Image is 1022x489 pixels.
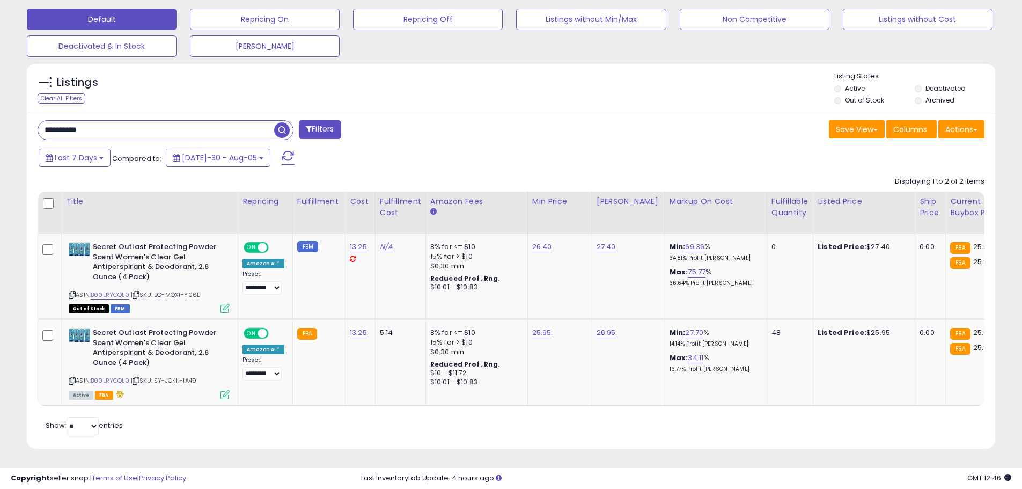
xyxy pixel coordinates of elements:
b: Secret Outlast Protecting Powder Scent Women's Clear Gel Antiperspirant & Deodorant, 2.6 Ounce (4... [93,328,223,370]
b: Max: [670,267,688,277]
span: All listings currently available for purchase on Amazon [69,391,93,400]
div: 0.00 [920,328,937,338]
small: FBA [950,343,970,355]
div: Ship Price [920,196,941,218]
a: Terms of Use [92,473,137,483]
div: Clear All Filters [38,93,85,104]
div: Listed Price [818,196,910,207]
b: Min: [670,242,686,252]
button: Last 7 Days [39,149,111,167]
b: Min: [670,327,686,338]
span: OFF [267,329,284,338]
button: Repricing On [190,9,340,30]
div: $10.01 - $10.83 [430,283,519,292]
button: Default [27,9,177,30]
a: B00LRYGQL0 [91,290,129,300]
small: FBA [950,257,970,269]
a: 69.36 [685,242,704,252]
button: Listings without Min/Max [516,9,666,30]
div: 0.00 [920,242,937,252]
b: Secret Outlast Protecting Powder Scent Women's Clear Gel Antiperspirant & Deodorant, 2.6 Ounce (4... [93,242,223,284]
span: FBA [95,391,113,400]
small: FBA [950,328,970,340]
b: Reduced Prof. Rng. [430,360,501,369]
button: Deactivated & In Stock [27,35,177,57]
span: Show: entries [46,420,123,430]
div: Min Price [532,196,587,207]
a: 26.95 [597,327,616,338]
img: 41DKHReaDFL._SL40_.jpg [69,242,90,256]
button: Filters [299,120,341,139]
div: Fulfillment [297,196,341,207]
h5: Listings [57,75,98,90]
div: Fulfillment Cost [380,196,421,218]
span: Last 7 Days [55,152,97,163]
div: Repricing [242,196,288,207]
span: 2025-08-13 12:46 GMT [967,473,1011,483]
div: Cost [350,196,371,207]
span: | SKU: SY-JCKH-1A49 [131,376,196,385]
a: B00LRYGQL0 [91,376,129,385]
a: Privacy Policy [139,473,186,483]
p: Listing States: [834,71,995,82]
span: All listings that are currently out of stock and unavailable for purchase on Amazon [69,304,109,313]
div: Displaying 1 to 2 of 2 items [895,177,984,187]
span: OFF [267,243,284,252]
span: 25.95 [973,257,992,267]
button: Columns [886,120,937,138]
p: 16.77% Profit [PERSON_NAME] [670,366,759,373]
div: Last InventoryLab Update: 4 hours ago. [361,473,1011,484]
span: FBM [111,304,130,313]
div: Preset: [242,356,284,381]
div: Markup on Cost [670,196,762,207]
button: [DATE]-30 - Aug-05 [166,149,270,167]
a: 27.40 [597,242,616,252]
div: % [670,242,759,262]
div: Title [66,196,233,207]
button: Actions [938,120,984,138]
div: $25.95 [818,328,907,338]
div: Amazon AI * [242,259,284,268]
a: 26.40 [532,242,552,252]
label: Out of Stock [845,96,884,105]
span: ON [245,329,258,338]
button: Save View [829,120,885,138]
span: | SKU: BC-MQXT-Y06E [131,290,200,299]
span: 25.95 [973,327,992,338]
div: Current Buybox Price [950,196,1005,218]
span: [DATE]-30 - Aug-05 [182,152,257,163]
div: Fulfillable Quantity [771,196,808,218]
div: 0 [771,242,805,252]
div: [PERSON_NAME] [597,196,660,207]
div: ASIN: [69,328,230,398]
label: Deactivated [925,84,966,93]
a: 27.70 [685,327,703,338]
div: 48 [771,328,805,338]
img: 41DKHReaDFL._SL40_.jpg [69,328,90,342]
b: Listed Price: [818,242,866,252]
div: % [670,328,759,348]
button: [PERSON_NAME] [190,35,340,57]
small: FBM [297,241,318,252]
div: $0.30 min [430,261,519,271]
button: Non Competitive [680,9,829,30]
span: 25.95 [973,242,992,252]
p: 34.81% Profit [PERSON_NAME] [670,254,759,262]
div: 5.14 [380,328,417,338]
button: Listings without Cost [843,9,992,30]
small: FBA [297,328,317,340]
span: 25.95 [973,342,992,353]
small: Amazon Fees. [430,207,437,217]
span: Columns [893,124,927,135]
a: 34.11 [688,353,703,363]
div: ASIN: [69,242,230,312]
div: $10 - $11.72 [430,369,519,378]
div: $0.30 min [430,347,519,357]
div: seller snap | | [11,473,186,484]
label: Archived [925,96,954,105]
p: 36.64% Profit [PERSON_NAME] [670,280,759,287]
span: ON [245,243,258,252]
div: $27.40 [818,242,907,252]
div: Amazon AI * [242,345,284,354]
div: 15% for > $10 [430,338,519,347]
